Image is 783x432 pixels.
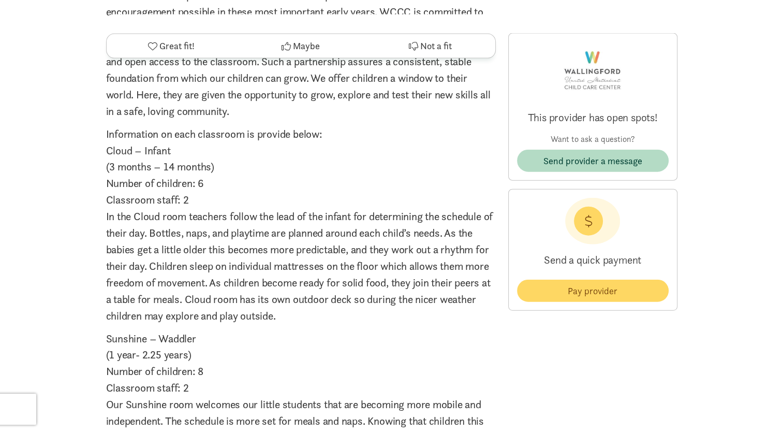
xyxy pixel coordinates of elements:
[517,133,669,146] p: Want to ask a question?
[159,39,195,53] span: Great fit!
[107,34,236,57] button: Great fit!
[517,110,669,125] p: This provider has open spots!
[543,154,642,168] span: Send provider a message
[517,244,669,276] p: Send a quick payment
[106,126,496,324] p: Information on each classroom is provide below: Cloud – Infant (3 months – 14 months) Number of c...
[293,39,320,53] span: Maybe
[517,150,669,172] button: Send provider a message
[236,34,365,57] button: Maybe
[365,34,495,57] button: Not a fit
[420,39,452,53] span: Not a fit
[562,42,624,98] img: Provider logo
[568,284,617,298] span: Pay provider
